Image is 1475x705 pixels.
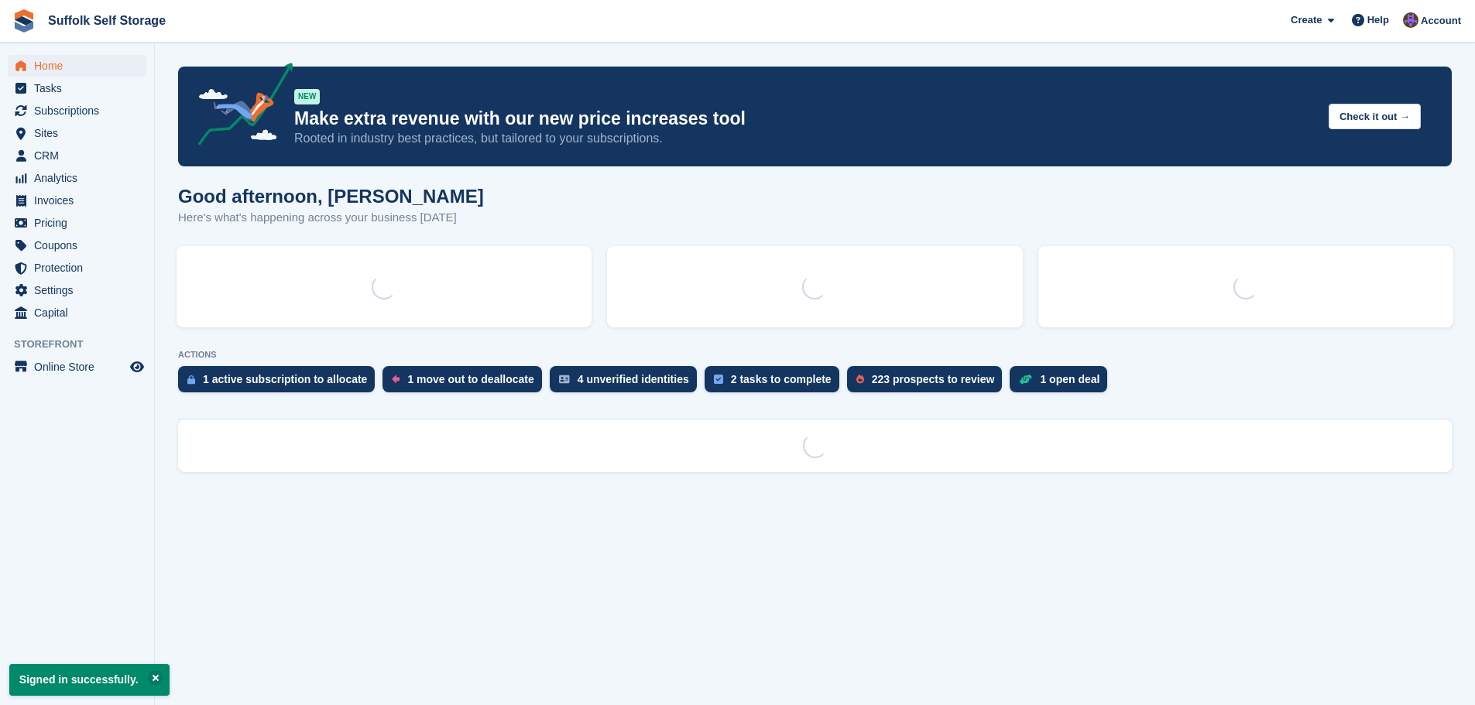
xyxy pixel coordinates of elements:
[34,77,127,99] span: Tasks
[8,167,146,189] a: menu
[178,366,382,400] a: 1 active subscription to allocate
[178,209,484,227] p: Here's what's happening across your business [DATE]
[34,356,127,378] span: Online Store
[1019,374,1032,385] img: deal-1b604bf984904fb50ccaf53a9ad4b4a5d6e5aea283cecdc64d6e3604feb123c2.svg
[8,190,146,211] a: menu
[42,8,172,33] a: Suffolk Self Storage
[34,257,127,279] span: Protection
[34,145,127,166] span: CRM
[178,350,1452,360] p: ACTIONS
[578,373,689,385] div: 4 unverified identities
[34,167,127,189] span: Analytics
[34,122,127,144] span: Sites
[1040,373,1099,385] div: 1 open deal
[294,130,1316,147] p: Rooted in industry best practices, but tailored to your subscriptions.
[8,55,146,77] a: menu
[34,302,127,323] span: Capital
[1291,12,1322,28] span: Create
[550,366,705,400] a: 4 unverified identities
[34,279,127,301] span: Settings
[714,375,723,384] img: task-75834270c22a3079a89374b754ae025e5fb1db73e45f91037f5363f120a921f8.svg
[34,212,127,234] span: Pricing
[8,234,146,256] a: menu
[872,373,995,385] div: 223 prospects to review
[8,279,146,301] a: menu
[847,366,1010,400] a: 223 prospects to review
[9,664,170,696] p: Signed in successfully.
[382,366,549,400] a: 1 move out to deallocate
[559,375,570,384] img: verify_identity-adf6edd0f0f0b5bbfe63781bf79b02c33cf7c696d77639b501bdc392416b5a36.svg
[12,9,36,33] img: stora-icon-8386f47178a22dfd0bd8f6a31ec36ba5ce8667c1dd55bd0f319d3a0aa187defe.svg
[1367,12,1389,28] span: Help
[8,257,146,279] a: menu
[8,212,146,234] a: menu
[34,100,127,121] span: Subscriptions
[8,77,146,99] a: menu
[8,122,146,144] a: menu
[294,89,320,104] div: NEW
[856,375,864,384] img: prospect-51fa495bee0391a8d652442698ab0144808aea92771e9ea1ae160a38d050c398.svg
[1421,13,1461,29] span: Account
[203,373,367,385] div: 1 active subscription to allocate
[8,356,146,378] a: menu
[185,63,293,151] img: price-adjustments-announcement-icon-8257ccfd72463d97f412b2fc003d46551f7dbcb40ab6d574587a9cd5c0d94...
[731,373,832,385] div: 2 tasks to complete
[1329,104,1421,129] button: Check it out →
[1403,12,1418,28] img: Emma
[392,375,400,384] img: move_outs_to_deallocate_icon-f764333ba52eb49d3ac5e1228854f67142a1ed5810a6f6cc68b1a99e826820c5.svg
[187,375,195,385] img: active_subscription_to_allocate_icon-d502201f5373d7db506a760aba3b589e785aa758c864c3986d89f69b8ff3...
[1010,366,1115,400] a: 1 open deal
[128,358,146,376] a: Preview store
[34,55,127,77] span: Home
[178,186,484,207] h1: Good afternoon, [PERSON_NAME]
[34,234,127,256] span: Coupons
[294,108,1316,130] p: Make extra revenue with our new price increases tool
[407,373,533,385] div: 1 move out to deallocate
[705,366,847,400] a: 2 tasks to complete
[34,190,127,211] span: Invoices
[8,100,146,121] a: menu
[8,302,146,323] a: menu
[14,337,154,352] span: Storefront
[8,145,146,166] a: menu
